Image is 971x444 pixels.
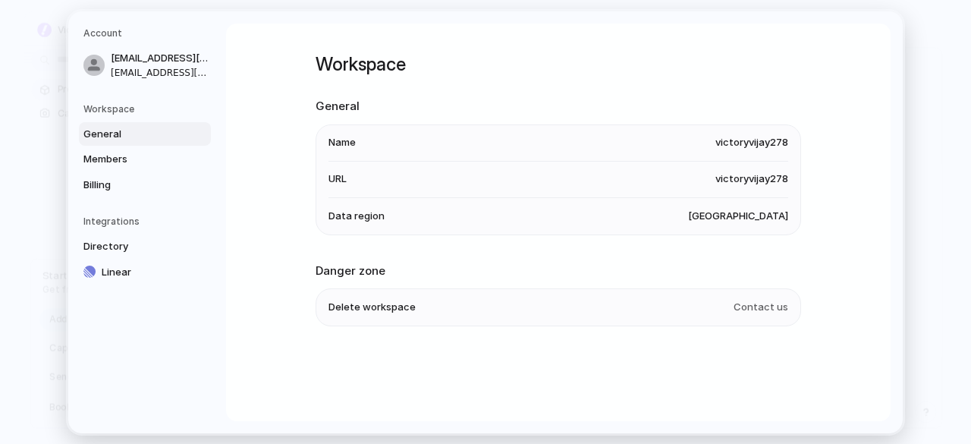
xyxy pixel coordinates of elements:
[328,172,347,187] span: URL
[79,235,211,259] a: Directory
[83,239,181,254] span: Directory
[328,208,385,223] span: Data region
[316,51,801,78] h1: Workspace
[111,51,208,66] span: [EMAIL_ADDRESS][DOMAIN_NAME]
[102,264,199,279] span: Linear
[734,300,788,315] span: Contact us
[316,262,801,279] h2: Danger zone
[83,102,211,115] h5: Workspace
[83,177,181,192] span: Billing
[83,152,181,167] span: Members
[111,65,208,79] span: [EMAIL_ADDRESS][DOMAIN_NAME]
[79,260,211,284] a: Linear
[83,215,211,228] h5: Integrations
[328,300,416,315] span: Delete workspace
[79,121,211,146] a: General
[79,46,211,84] a: [EMAIL_ADDRESS][DOMAIN_NAME][EMAIL_ADDRESS][DOMAIN_NAME]
[79,147,211,172] a: Members
[83,27,211,40] h5: Account
[83,126,181,141] span: General
[79,172,211,197] a: Billing
[715,135,788,150] span: victoryvijay278
[316,98,801,115] h2: General
[688,208,788,223] span: [GEOGRAPHIC_DATA]
[715,172,788,187] span: victoryvijay278
[328,135,356,150] span: Name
